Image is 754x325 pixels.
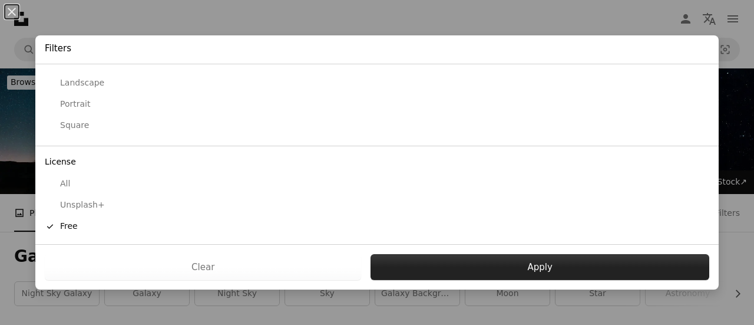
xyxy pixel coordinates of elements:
[371,254,709,280] button: Apply
[35,73,719,94] button: Landscape
[45,99,709,110] div: Portrait
[35,151,719,173] div: License
[35,173,719,195] button: All
[45,178,709,190] div: All
[35,195,719,216] button: Unsplash+
[35,94,719,115] button: Portrait
[35,115,719,136] button: Square
[45,77,709,89] div: Landscape
[35,216,719,237] button: Free
[45,254,361,280] button: Clear
[45,199,709,211] div: Unsplash+
[45,120,709,132] div: Square
[45,221,709,232] div: Free
[45,42,71,55] h4: Filters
